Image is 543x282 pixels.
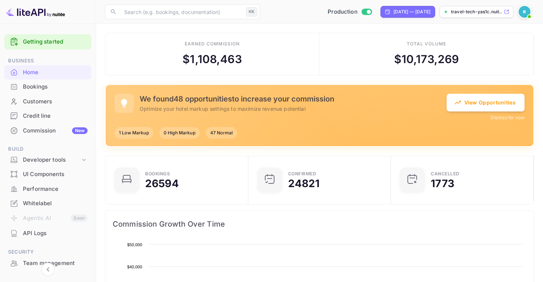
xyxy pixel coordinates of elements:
[431,172,460,176] div: CANCELLED
[23,112,88,120] div: Credit line
[4,94,91,108] a: Customers
[4,256,91,271] div: Team management
[127,265,142,269] text: $40,000
[23,68,88,77] div: Home
[115,130,153,136] span: 1 Low Markup
[4,34,91,49] div: Getting started
[246,7,257,17] div: ⌘K
[4,145,91,153] span: Build
[72,127,88,134] div: New
[328,8,358,16] span: Production
[4,248,91,256] span: Security
[182,51,242,68] div: $ 1,108,463
[4,196,91,210] a: Whitelabel
[145,178,179,189] div: 26594
[140,105,447,113] p: Optimize your hotel markup settings to maximize revenue potential
[4,80,91,93] a: Bookings
[4,154,91,166] div: Developer tools
[447,94,525,111] button: View Opportunities
[23,83,88,91] div: Bookings
[4,196,91,211] div: Whitelabel
[23,156,80,164] div: Developer tools
[451,8,502,15] p: travel-tech-yas1c.nuit...
[4,124,91,138] div: CommissionNew
[491,114,525,121] button: Dismiss for now
[23,170,88,179] div: UI Components
[288,172,317,176] div: Confirmed
[394,51,459,68] div: $ 10,173,269
[23,259,88,268] div: Team management
[185,41,239,47] div: Earned commission
[519,6,530,18] img: Revolut
[113,218,526,230] span: Commission Growth Over Time
[4,57,91,65] span: Business
[23,97,88,106] div: Customers
[145,172,170,176] div: Bookings
[4,226,91,241] div: API Logs
[4,167,91,181] a: UI Components
[6,6,65,18] img: LiteAPI logo
[407,41,446,47] div: Total volume
[4,109,91,123] a: Credit line
[4,65,91,79] a: Home
[4,226,91,240] a: API Logs
[393,8,430,15] div: [DATE] — [DATE]
[127,243,142,247] text: $50,000
[159,130,200,136] span: 0 High Markup
[23,127,88,135] div: Commission
[4,124,91,137] a: CommissionNew
[4,80,91,94] div: Bookings
[23,38,88,46] a: Getting started
[288,178,320,189] div: 24821
[23,185,88,193] div: Performance
[4,94,91,109] div: Customers
[325,8,375,16] div: Switch to Sandbox mode
[140,94,447,103] h5: We found 48 opportunities to increase your commission
[4,256,91,270] a: Team management
[120,4,243,19] input: Search (e.g. bookings, documentation)
[4,65,91,80] div: Home
[4,182,91,196] a: Performance
[206,130,237,136] span: 47 Normal
[23,229,88,238] div: API Logs
[4,167,91,182] div: UI Components
[431,178,454,189] div: 1773
[41,263,55,276] button: Collapse navigation
[23,199,88,208] div: Whitelabel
